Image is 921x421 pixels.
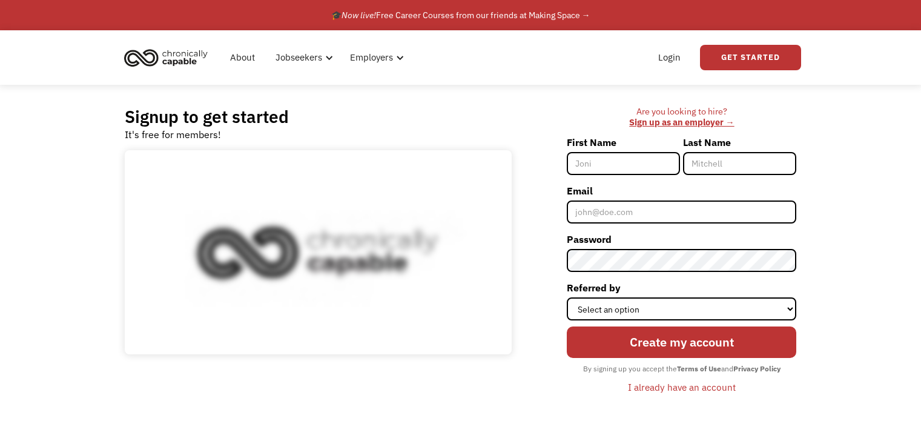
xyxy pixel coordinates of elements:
[683,152,796,175] input: Mitchell
[223,38,262,77] a: About
[331,8,590,22] div: 🎓 Free Career Courses from our friends at Making Space →
[567,201,796,224] input: john@doe.com
[342,10,376,21] em: Now live!
[628,380,736,394] div: I already have an account
[567,230,796,249] label: Password
[683,133,796,152] label: Last Name
[567,278,796,297] label: Referred by
[268,38,337,77] div: Jobseekers
[567,133,796,397] form: Member-Signup-Form
[343,38,408,77] div: Employers
[677,364,721,373] strong: Terms of Use
[651,38,688,77] a: Login
[350,50,393,65] div: Employers
[567,133,680,152] label: First Name
[629,116,734,128] a: Sign up as an employer →
[577,361,787,377] div: By signing up you accept the and
[567,152,680,175] input: Joni
[276,50,322,65] div: Jobseekers
[567,106,796,128] div: Are you looking to hire? ‍
[567,181,796,201] label: Email
[700,45,801,70] a: Get Started
[567,327,796,358] input: Create my account
[120,44,217,71] a: home
[619,377,745,397] a: I already have an account
[120,44,211,71] img: Chronically Capable logo
[733,364,781,373] strong: Privacy Policy
[125,127,221,142] div: It's free for members!
[125,106,289,127] h2: Signup to get started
